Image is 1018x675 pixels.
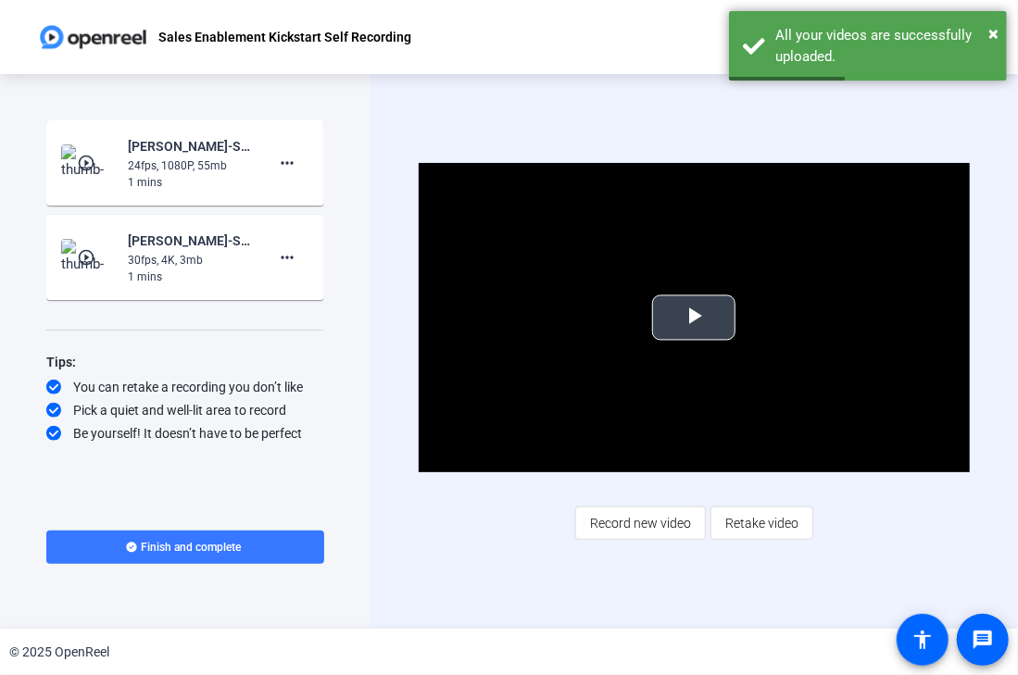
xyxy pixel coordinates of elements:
[775,25,993,67] div: All your videos are successfully uploaded.
[988,22,999,44] span: ×
[9,643,109,662] div: © 2025 OpenReel
[988,19,999,47] button: Close
[911,629,934,651] mat-icon: accessibility
[590,506,691,541] span: Record new video
[77,248,99,267] mat-icon: play_circle_outline
[419,163,969,472] div: Video Player
[710,506,813,540] button: Retake video
[128,269,252,285] div: 1 mins
[972,629,994,651] mat-icon: message
[46,401,324,419] div: Pick a quiet and well-lit area to record
[37,19,149,56] img: OpenReel logo
[77,154,99,172] mat-icon: play_circle_outline
[128,174,252,191] div: 1 mins
[725,506,798,541] span: Retake video
[575,506,706,540] button: Record new video
[158,26,411,48] p: Sales Enablement Kickstart Self Recording
[276,246,298,269] mat-icon: more_horiz
[46,531,324,564] button: Finish and complete
[128,230,252,252] div: [PERSON_NAME]-Sales Enablement Kickstart 2025-Sales Enablement Kickstart Self Recording-175587133...
[128,135,252,157] div: [PERSON_NAME]-Sales Enablement Kickstart 2025-Sales Enablement Kickstart Self Recording-175587133...
[46,378,324,396] div: You can retake a recording you don’t like
[276,152,298,174] mat-icon: more_horiz
[128,252,252,269] div: 30fps, 4K, 3mb
[46,351,324,373] div: Tips:
[128,157,252,174] div: 24fps, 1080P, 55mb
[652,294,735,340] button: Play Video
[46,424,324,443] div: Be yourself! It doesn’t have to be perfect
[61,239,116,276] img: thumb-nail
[142,540,242,555] span: Finish and complete
[61,144,116,181] img: thumb-nail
